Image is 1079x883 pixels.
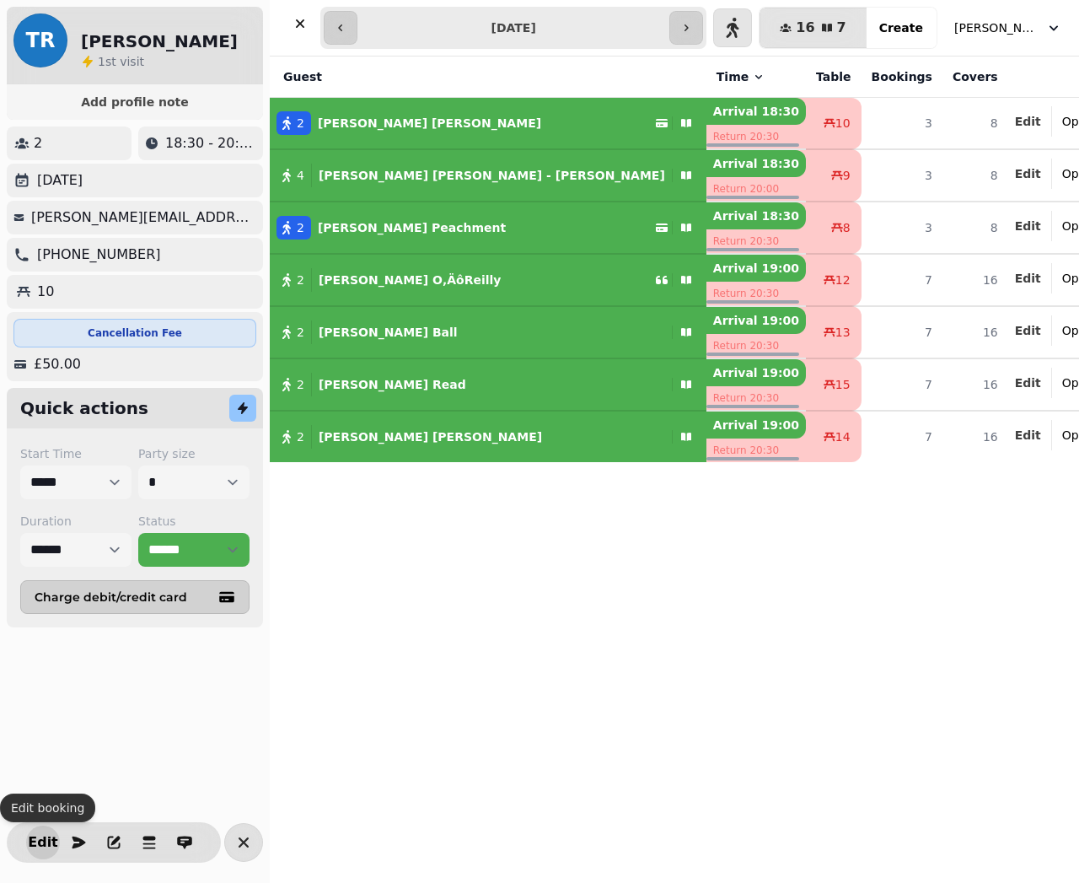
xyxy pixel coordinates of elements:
[319,167,665,184] p: [PERSON_NAME] [PERSON_NAME] - [PERSON_NAME]
[1015,113,1041,130] button: Edit
[706,177,806,201] p: Return 20:00
[1015,270,1041,287] button: Edit
[165,133,256,153] p: 18:30 - 20:30
[27,96,243,108] span: Add profile note
[706,150,806,177] p: Arrival 18:30
[862,202,942,254] td: 3
[843,167,851,184] span: 9
[98,55,105,68] span: 1
[31,207,256,228] p: [PERSON_NAME][EMAIL_ADDRESS][DOMAIN_NAME]
[297,324,304,341] span: 2
[1015,427,1041,444] button: Edit
[862,411,942,462] td: 7
[1015,220,1041,232] span: Edit
[706,386,806,410] p: Return 20:30
[706,359,806,386] p: Arrival 19:00
[706,98,806,125] p: Arrival 18:30
[835,115,851,132] span: 10
[297,272,304,288] span: 2
[26,826,60,859] button: Edit
[34,133,42,153] p: 2
[1015,272,1041,284] span: Edit
[98,53,144,70] p: visit
[942,98,1008,150] td: 8
[806,57,862,98] th: Table
[879,22,923,34] span: Create
[942,411,1008,462] td: 16
[1015,165,1041,182] button: Edit
[942,149,1008,202] td: 8
[319,272,502,288] p: [PERSON_NAME] O‚ÄôReilly
[1015,374,1041,391] button: Edit
[20,513,132,530] label: Duration
[26,30,56,51] span: TR
[835,272,851,288] span: 12
[835,376,851,393] span: 15
[835,324,851,341] span: 13
[1015,429,1041,441] span: Edit
[862,149,942,202] td: 3
[297,428,304,445] span: 2
[270,207,706,248] button: 2[PERSON_NAME] Peachment
[862,306,942,358] td: 7
[706,282,806,305] p: Return 20:30
[942,306,1008,358] td: 16
[706,439,806,462] p: Return 20:30
[717,68,765,85] button: Time
[1015,322,1041,339] button: Edit
[270,57,706,98] th: Guest
[37,245,161,265] p: [PHONE_NUMBER]
[270,364,706,405] button: 2[PERSON_NAME] Read
[105,55,120,68] span: st
[706,412,806,439] p: Arrival 19:00
[318,115,541,132] p: [PERSON_NAME] [PERSON_NAME]
[954,19,1039,36] span: [PERSON_NAME][GEOGRAPHIC_DATA]
[835,428,851,445] span: 14
[706,307,806,334] p: Arrival 19:00
[270,260,706,300] button: 2[PERSON_NAME] O‚ÄôReilly
[1015,325,1041,337] span: Edit
[706,202,806,229] p: Arrival 18:30
[706,255,806,282] p: Arrival 19:00
[942,358,1008,411] td: 16
[35,591,215,603] span: Charge debit/credit card
[37,170,83,191] p: [DATE]
[297,115,304,132] span: 2
[270,417,706,457] button: 2[PERSON_NAME] [PERSON_NAME]
[297,219,304,236] span: 2
[33,836,53,849] span: Edit
[717,68,749,85] span: Time
[81,30,238,53] h2: [PERSON_NAME]
[706,229,806,253] p: Return 20:30
[760,8,866,48] button: 167
[1015,377,1041,389] span: Edit
[862,358,942,411] td: 7
[862,57,942,98] th: Bookings
[1015,168,1041,180] span: Edit
[297,167,304,184] span: 4
[942,202,1008,254] td: 8
[13,91,256,113] button: Add profile note
[862,254,942,306] td: 7
[942,57,1008,98] th: Covers
[20,396,148,420] h2: Quick actions
[706,125,806,148] p: Return 20:30
[319,428,542,445] p: [PERSON_NAME] [PERSON_NAME]
[862,98,942,150] td: 3
[944,13,1072,43] button: [PERSON_NAME][GEOGRAPHIC_DATA]
[319,324,458,341] p: [PERSON_NAME] Ball
[270,103,706,143] button: 2[PERSON_NAME] [PERSON_NAME]
[1015,116,1041,127] span: Edit
[796,21,814,35] span: 16
[138,445,250,462] label: Party size
[297,376,304,393] span: 2
[13,319,256,347] div: Cancellation Fee
[706,334,806,358] p: Return 20:30
[20,580,250,614] button: Charge debit/credit card
[1015,218,1041,234] button: Edit
[37,282,54,302] p: 10
[318,219,506,236] p: [PERSON_NAME] Peachment
[20,445,132,462] label: Start Time
[138,513,250,530] label: Status
[837,21,846,35] span: 7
